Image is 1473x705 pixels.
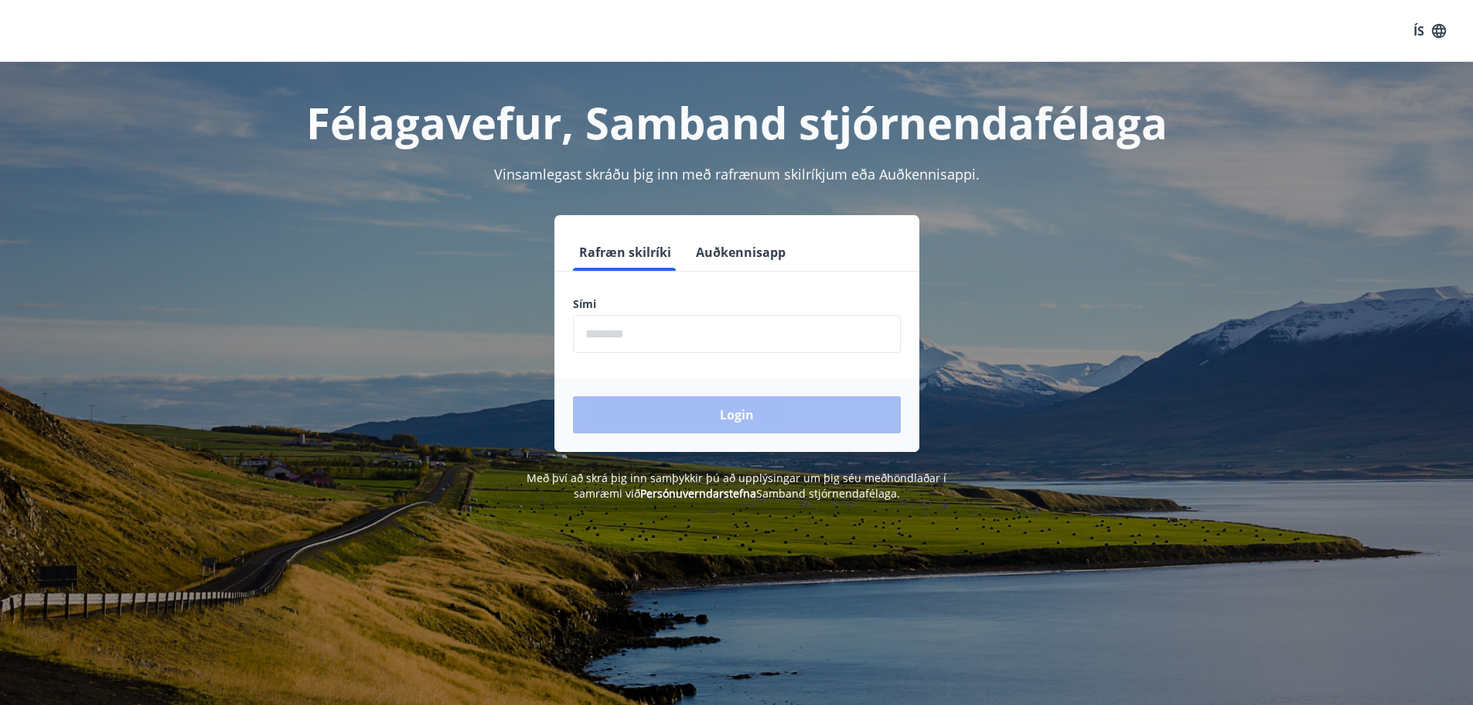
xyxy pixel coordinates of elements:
button: Rafræn skilríki [573,234,677,271]
span: Með því að skrá þig inn samþykkir þú að upplýsingar um þig séu meðhöndlaðar í samræmi við Samband... [527,471,946,501]
button: Auðkennisapp [690,234,792,271]
button: ÍS [1405,17,1454,45]
a: Persónuverndarstefna [640,486,756,501]
h1: Félagavefur, Samband stjórnendafélaga [199,93,1275,152]
label: Sími [573,296,901,312]
span: Vinsamlegast skráðu þig inn með rafrænum skilríkjum eða Auðkennisappi. [494,165,980,183]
